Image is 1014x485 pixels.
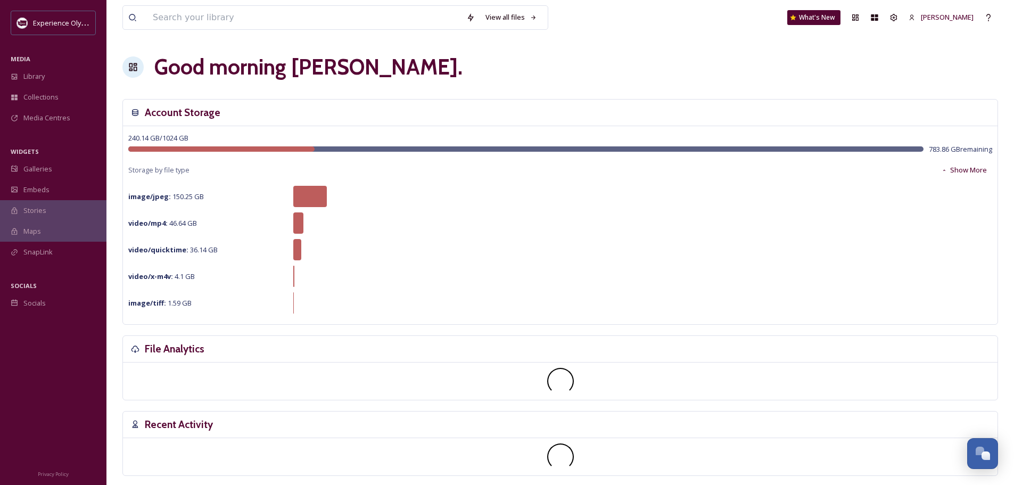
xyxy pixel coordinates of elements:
span: Socials [23,298,46,308]
button: Open Chat [967,438,998,469]
span: Privacy Policy [38,471,69,478]
span: Media Centres [23,113,70,123]
button: Show More [936,160,992,180]
span: Experience Olympia [33,18,96,28]
img: download.jpeg [17,18,28,28]
strong: video/quicktime : [128,245,188,254]
span: [PERSON_NAME] [921,12,974,22]
strong: image/jpeg : [128,192,171,201]
input: Search your library [147,6,461,29]
h3: Recent Activity [145,417,213,432]
span: Embeds [23,185,50,195]
span: Library [23,71,45,81]
span: 240.14 GB / 1024 GB [128,133,188,143]
a: Privacy Policy [38,467,69,480]
a: What's New [787,10,840,25]
span: SnapLink [23,247,53,257]
span: 150.25 GB [128,192,204,201]
strong: image/tiff : [128,298,166,308]
h1: Good morning [PERSON_NAME] . [154,51,463,83]
span: 1.59 GB [128,298,192,308]
span: Stories [23,205,46,216]
h3: Account Storage [145,105,220,120]
span: MEDIA [11,55,30,63]
strong: video/x-m4v : [128,272,173,281]
span: 4.1 GB [128,272,195,281]
span: Storage by file type [128,165,189,175]
a: [PERSON_NAME] [903,7,979,28]
span: 46.64 GB [128,218,197,228]
a: View all files [480,7,542,28]
span: 783.86 GB remaining [929,144,992,154]
span: Galleries [23,164,52,174]
span: WIDGETS [11,147,39,155]
span: SOCIALS [11,282,37,290]
h3: File Analytics [145,341,204,357]
span: Maps [23,226,41,236]
span: Collections [23,92,59,102]
span: 36.14 GB [128,245,218,254]
strong: video/mp4 : [128,218,168,228]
